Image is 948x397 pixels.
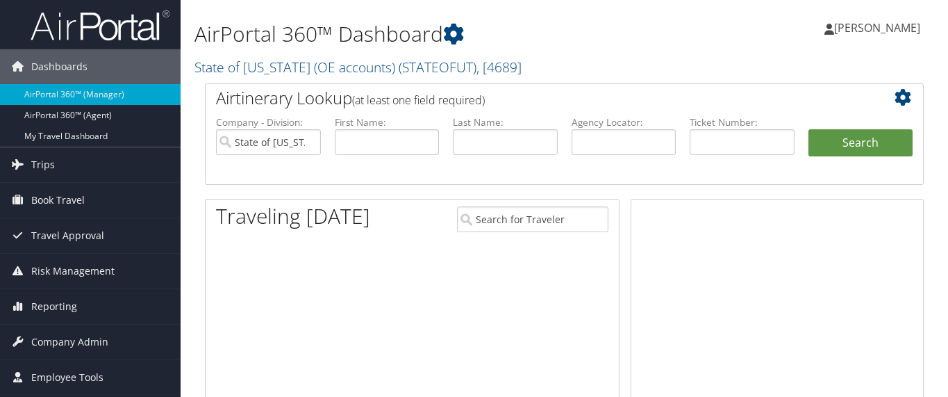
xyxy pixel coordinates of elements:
[399,58,476,76] span: ( STATEOFUT )
[824,7,934,49] a: [PERSON_NAME]
[453,115,558,129] label: Last Name:
[31,360,103,395] span: Employee Tools
[31,49,88,84] span: Dashboards
[216,202,370,231] h1: Traveling [DATE]
[31,147,55,182] span: Trips
[194,19,688,49] h1: AirPortal 360™ Dashboard
[572,115,676,129] label: Agency Locator:
[194,58,522,76] a: State of [US_STATE] (OE accounts)
[31,289,77,324] span: Reporting
[808,129,913,157] button: Search
[31,183,85,218] span: Book Travel
[476,58,522,76] span: , [ 4689 ]
[457,206,608,232] input: Search for Traveler
[216,115,321,129] label: Company - Division:
[31,218,104,253] span: Travel Approval
[31,254,115,289] span: Risk Management
[834,20,920,35] span: [PERSON_NAME]
[690,115,795,129] label: Ticket Number:
[31,325,108,359] span: Company Admin
[335,115,440,129] label: First Name:
[216,86,853,110] h2: Airtinerary Lookup
[31,9,169,42] img: airportal-logo.png
[352,92,485,108] span: (at least one field required)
